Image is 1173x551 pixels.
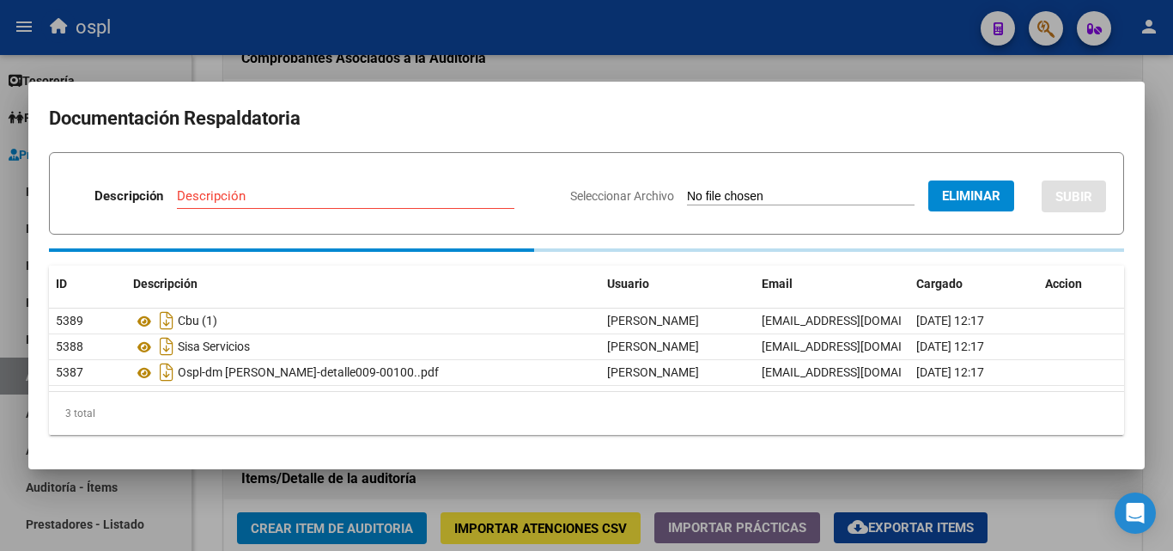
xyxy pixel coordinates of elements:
span: Usuario [607,277,649,291]
span: [DATE] 12:17 [916,365,984,379]
datatable-header-cell: Usuario [600,266,755,303]
i: Descargar documento [155,358,178,386]
span: Descripción [133,277,198,291]
span: Accion [1045,277,1082,291]
p: Descripción [94,187,163,206]
button: Eliminar [928,181,1014,211]
span: Email [762,277,793,291]
div: Ospl-dm [PERSON_NAME]-detalle009-00100..pdf [133,358,593,386]
span: Seleccionar Archivo [570,189,674,203]
datatable-header-cell: Descripción [126,266,600,303]
i: Descargar documento [155,333,178,360]
span: [DATE] 12:17 [916,314,984,328]
span: [EMAIL_ADDRESS][DOMAIN_NAME] [762,340,952,353]
span: 5387 [56,365,83,379]
div: Sisa Servicios [133,333,593,360]
div: Open Intercom Messenger [1115,493,1156,534]
div: Cbu (1) [133,307,593,334]
span: [PERSON_NAME] [607,314,699,328]
i: Descargar documento [155,307,178,334]
datatable-header-cell: Accion [1038,266,1124,303]
h2: Documentación Respaldatoria [49,102,1124,135]
span: ID [56,277,67,291]
datatable-header-cell: Email [755,266,909,303]
datatable-header-cell: ID [49,266,126,303]
span: SUBIR [1055,189,1092,205]
span: [DATE] 12:17 [916,340,984,353]
span: [PERSON_NAME] [607,365,699,379]
span: [EMAIL_ADDRESS][DOMAIN_NAME] [762,314,952,328]
span: Eliminar [942,188,1000,204]
span: [EMAIL_ADDRESS][DOMAIN_NAME] [762,365,952,379]
span: Cargado [916,277,963,291]
span: 5388 [56,340,83,353]
div: 3 total [49,392,1124,435]
button: SUBIR [1042,181,1106,212]
datatable-header-cell: Cargado [909,266,1038,303]
span: [PERSON_NAME] [607,340,699,353]
span: 5389 [56,314,83,328]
